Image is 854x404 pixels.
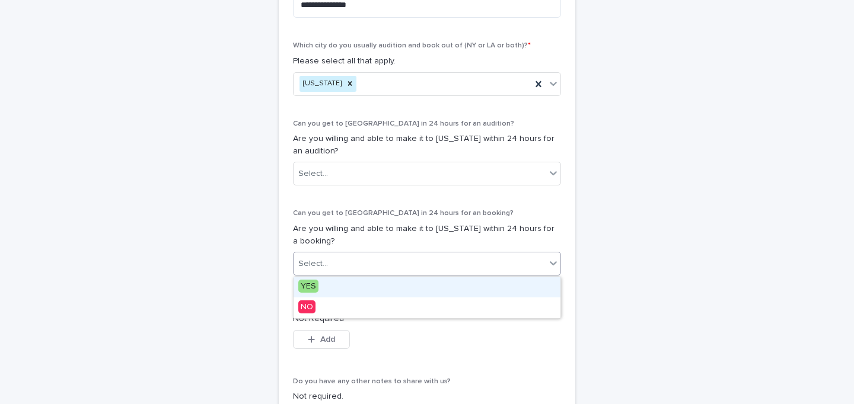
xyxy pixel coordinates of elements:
[293,330,350,349] button: Add
[293,390,561,403] p: Not required.
[293,42,531,49] span: Which city do you usually audition and book out of (NY or LA or both)?
[320,335,335,344] span: Add
[293,223,561,248] p: Are you willing and able to make it to [US_STATE] within 24 hours for a booking?
[298,280,318,293] span: YES
[293,210,514,217] span: Can you get to [GEOGRAPHIC_DATA] in 24 hours for an booking?
[293,378,451,385] span: Do you have any other notes to share with us?
[299,76,343,92] div: [US_STATE]
[298,300,316,313] span: NO
[293,313,561,325] p: Not Required
[293,120,514,127] span: Can you get to [GEOGRAPHIC_DATA] in 24 hours for an audition?
[294,277,560,297] div: YES
[293,55,561,68] p: Please select all that apply.
[293,133,561,158] p: Are you willing and able to make it to [US_STATE] within 24 hours for an audition?
[298,258,328,270] div: Select...
[294,297,560,318] div: NO
[298,168,328,180] div: Select...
